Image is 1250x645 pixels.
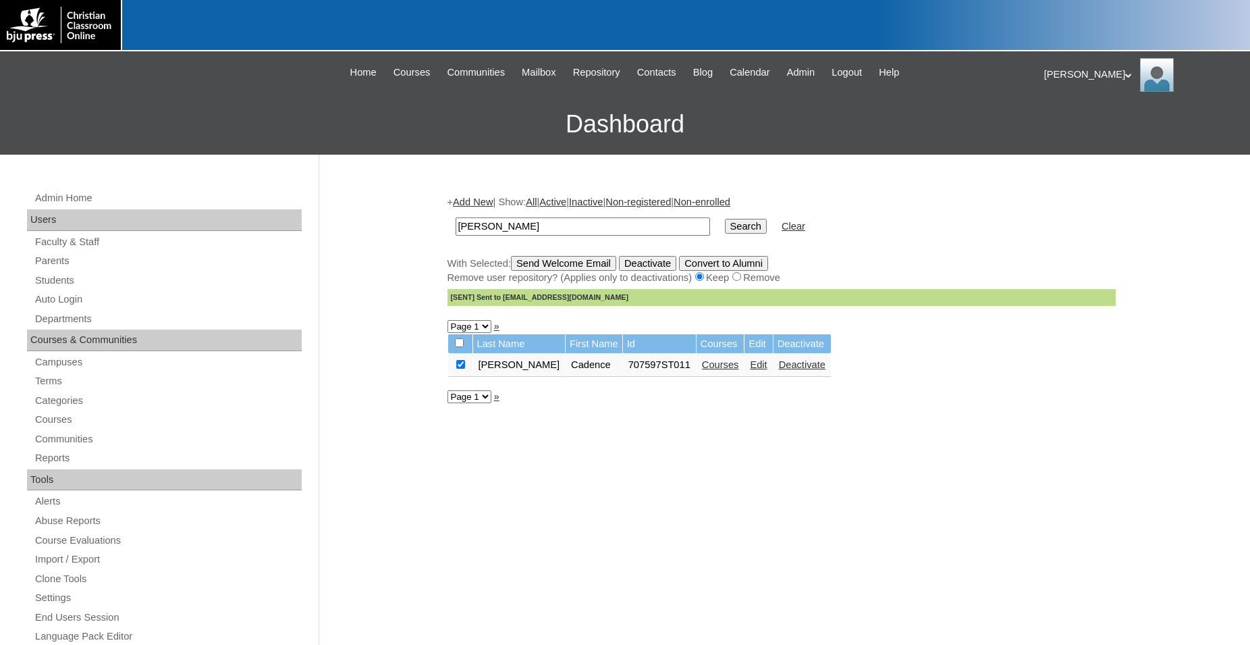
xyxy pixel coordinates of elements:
[725,219,767,234] input: Search
[34,190,302,207] a: Admin Home
[750,359,767,370] a: Edit
[1044,58,1237,92] div: [PERSON_NAME]
[393,65,431,80] span: Courses
[387,65,437,80] a: Courses
[832,65,862,80] span: Logout
[879,65,899,80] span: Help
[511,256,616,271] input: Send Welcome Email
[34,272,302,289] a: Students
[447,256,1116,306] div: With Selected:
[34,431,302,448] a: Communities
[693,65,713,80] span: Blog
[447,289,1116,306] div: [SENT] Sent to [EMAIL_ADDRESS][DOMAIN_NAME]
[350,65,377,80] span: Home
[782,221,805,232] a: Clear
[27,209,302,231] div: Users
[34,253,302,269] a: Parents
[730,65,769,80] span: Calendar
[630,65,683,80] a: Contacts
[566,334,622,354] td: First Name
[34,392,302,409] a: Categories
[679,256,768,271] input: Convert to Alumni
[34,493,302,510] a: Alerts
[723,65,776,80] a: Calendar
[697,334,744,354] td: Courses
[787,65,815,80] span: Admin
[34,513,302,530] a: Abuse Reports
[872,65,906,80] a: Help
[34,411,302,428] a: Courses
[34,450,302,467] a: Reports
[34,551,302,568] a: Import / Export
[344,65,383,80] a: Home
[780,65,822,80] a: Admin
[1140,58,1174,92] img: Jonelle Rodriguez
[686,65,719,80] a: Blog
[447,65,505,80] span: Communities
[569,197,603,207] a: Inactive
[619,256,676,271] input: Deactivate
[34,590,302,607] a: Settings
[539,197,566,207] a: Active
[605,197,671,207] a: Non-registered
[637,65,676,80] span: Contacts
[526,197,537,207] a: All
[34,311,302,328] a: Departments
[566,65,627,80] a: Repository
[566,354,622,377] td: Cadence
[34,571,302,588] a: Clone Tools
[623,334,696,354] td: Id
[773,334,831,354] td: Deactivate
[494,391,499,402] a: »
[34,609,302,626] a: End Users Session
[702,359,739,370] a: Courses
[494,321,499,332] a: »
[456,217,710,236] input: Search
[34,373,302,390] a: Terms
[522,65,556,80] span: Mailbox
[473,334,566,354] td: Last Name
[34,234,302,251] a: Faculty & Staff
[34,354,302,371] a: Campuses
[447,195,1116,306] div: + | Show: | | | |
[453,197,493,207] a: Add New
[34,291,302,308] a: Auto Login
[440,65,512,80] a: Communities
[515,65,563,80] a: Mailbox
[7,94,1243,155] h3: Dashboard
[623,354,696,377] td: 707597ST011
[27,469,302,491] div: Tools
[744,334,772,354] td: Edit
[573,65,620,80] span: Repository
[447,271,1116,285] div: Remove user repository? (Applies only to deactivations) Keep Remove
[34,628,302,645] a: Language Pack Editor
[27,330,302,351] div: Courses & Communities
[825,65,869,80] a: Logout
[674,197,730,207] a: Non-enrolled
[34,532,302,549] a: Course Evaluations
[473,354,566,377] td: [PERSON_NAME]
[779,359,825,370] a: Deactivate
[7,7,114,43] img: logo-white.png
